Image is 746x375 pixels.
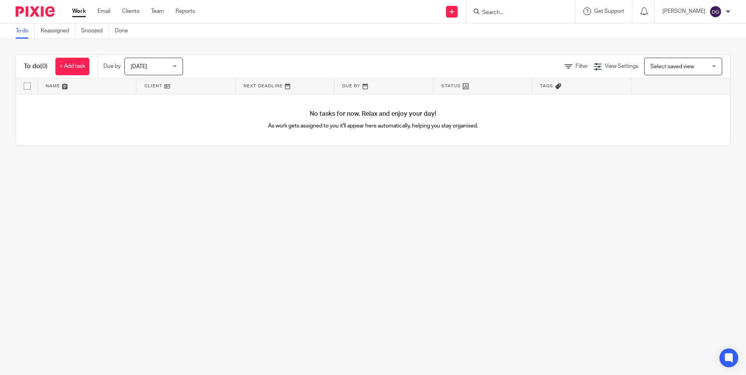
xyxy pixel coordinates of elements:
[115,23,134,39] a: Done
[151,7,164,15] a: Team
[81,23,109,39] a: Snoozed
[55,58,89,75] a: + Add task
[605,64,638,69] span: View Settings
[16,110,730,118] h4: No tasks for now. Relax and enjoy your day!
[481,9,552,16] input: Search
[103,62,121,70] p: Due by
[131,64,147,69] span: [DATE]
[176,7,195,15] a: Reports
[40,63,48,69] span: (0)
[24,62,48,71] h1: To do
[122,7,139,15] a: Clients
[663,7,705,15] p: [PERSON_NAME]
[650,64,694,69] span: Select saved view
[16,23,35,39] a: To do
[594,9,624,14] span: Get Support
[540,84,553,88] span: Tags
[72,7,86,15] a: Work
[16,6,55,17] img: Pixie
[98,7,110,15] a: Email
[41,23,75,39] a: Reassigned
[195,122,552,130] p: As work gets assigned to you it'll appear here automatically, helping you stay organised.
[709,5,722,18] img: svg%3E
[575,64,588,69] span: Filter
